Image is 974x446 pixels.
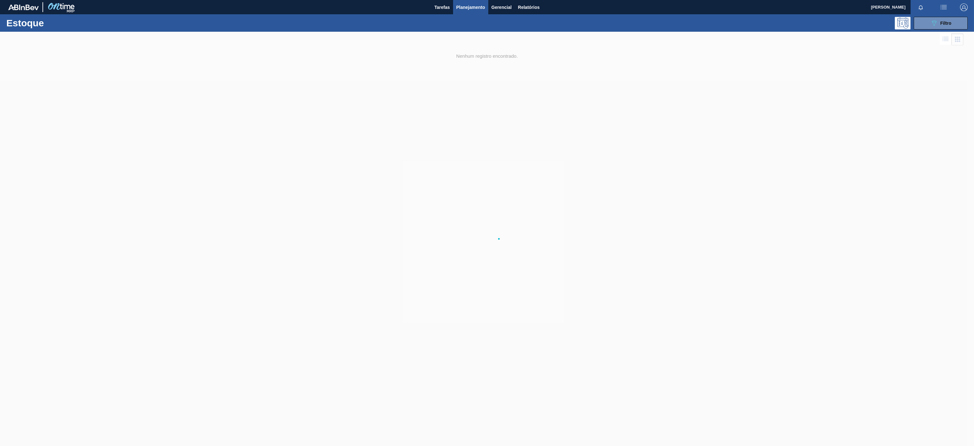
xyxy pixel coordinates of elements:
[911,3,931,12] button: Notificações
[6,19,107,27] h1: Estoque
[518,3,540,11] span: Relatórios
[456,3,485,11] span: Planejamento
[914,17,968,30] button: Filtro
[940,3,947,11] img: userActions
[895,17,911,30] div: Pogramando: nenhum usuário selecionado
[960,3,968,11] img: Logout
[8,4,39,10] img: TNhmsLtSVTkK8tSr43FrP2fwEKptu5GPRR3wAAAABJRU5ErkJggg==
[434,3,450,11] span: Tarefas
[940,21,951,26] span: Filtro
[491,3,512,11] span: Gerencial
